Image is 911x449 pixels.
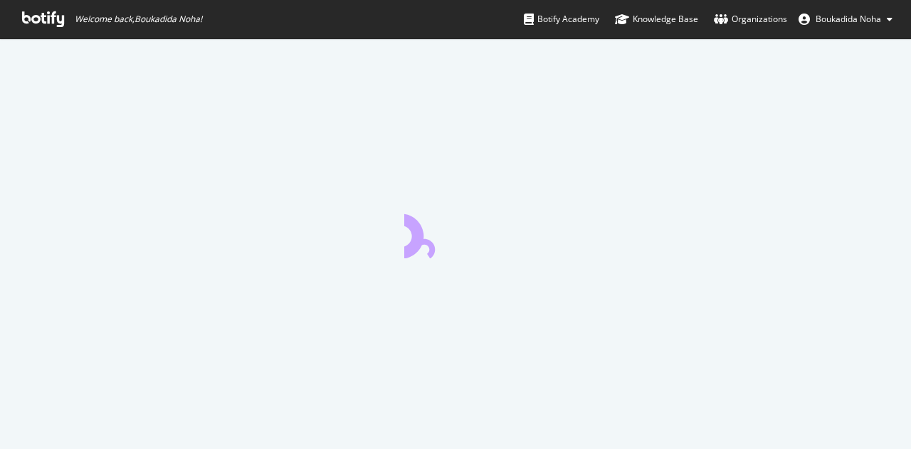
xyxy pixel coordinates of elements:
span: Welcome back, Boukadida Noha ! [75,14,202,25]
div: Organizations [714,12,787,26]
div: Knowledge Base [615,12,698,26]
button: Boukadida Noha [787,8,904,31]
div: Botify Academy [524,12,599,26]
div: animation [404,207,507,258]
span: Boukadida Noha [816,13,881,25]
